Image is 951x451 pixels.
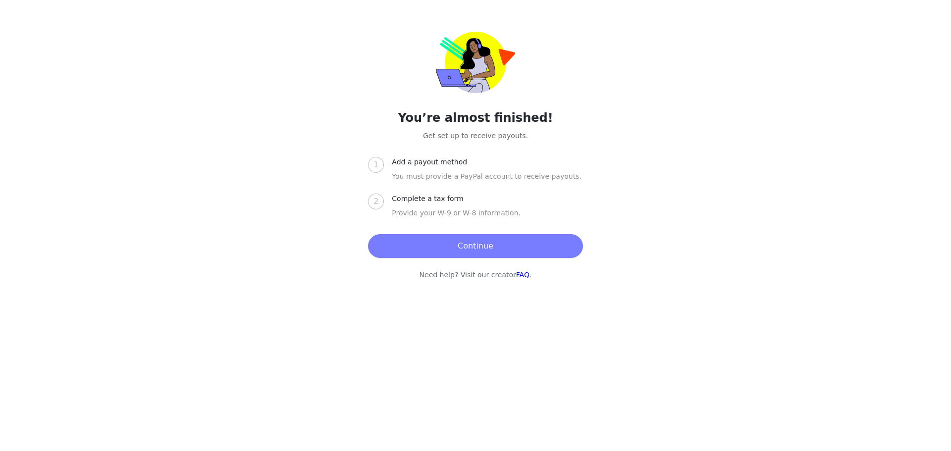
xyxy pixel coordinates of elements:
[392,194,471,204] div: Complete a tax form
[315,270,636,280] p: Need help? Visit our creator .
[392,157,475,167] div: Add a payout method
[315,109,636,127] h2: You’re almost finished!
[368,234,582,258] button: Continue
[315,131,636,141] p: Get set up to receive payouts.
[436,32,515,93] img: trolley-payout-onboarding.png
[392,171,582,194] div: You must provide a PayPal account to receive payouts.
[516,271,529,279] a: FAQ
[373,197,378,206] span: 2
[392,208,582,230] div: Provide your W-9 or W-8 information.
[373,160,378,169] span: 1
